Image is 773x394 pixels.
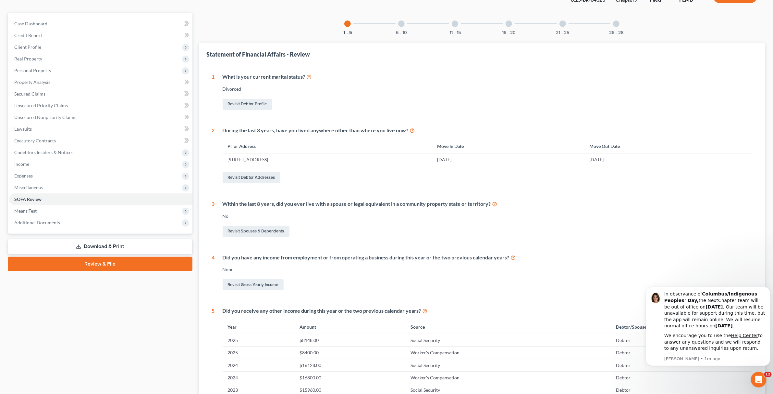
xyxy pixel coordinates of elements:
[14,138,56,143] span: Executory Contracts
[405,334,611,347] td: Social Security
[14,91,45,97] span: Secured Claims
[294,372,405,384] td: $16800.00
[14,33,42,38] span: Credit Report
[502,31,516,35] button: 16 - 20
[223,127,753,134] div: During the last 3 years, have you lived anywhere other than where you live now?
[223,334,294,347] td: 2025
[14,208,37,214] span: Means Test
[223,172,280,183] a: Revisit Debtor Addresses
[223,153,432,166] td: [STREET_ADDRESS]
[611,320,752,334] th: Debtor/Spouse
[9,88,192,100] a: Secured Claims
[432,139,584,153] th: Move In Date
[584,139,752,153] th: Move Out Date
[449,31,461,35] button: 11 - 15
[223,213,753,219] div: No
[14,173,33,178] span: Expenses
[643,278,773,391] iframe: Intercom notifications message
[611,359,752,371] td: Debtor
[405,359,611,371] td: Social Security
[223,200,753,208] div: Within the last 8 years, did you ever live with a spouse or legal equivalent in a community prope...
[14,79,50,85] span: Property Analysis
[223,307,753,315] div: Did you receive any other income during this year or the two previous calendar years?
[405,347,611,359] td: Worker's Compensation
[751,372,767,387] iframe: Intercom live chat
[611,334,752,347] td: Debtor
[396,31,407,35] button: 6 - 10
[294,334,405,347] td: $8148.00
[9,76,192,88] a: Property Analysis
[212,254,215,292] div: 4
[764,372,772,377] span: 12
[14,56,42,61] span: Real Property
[8,239,192,254] a: Download & Print
[8,257,192,271] a: Review & File
[14,114,76,120] span: Unsecured Nonpriority Claims
[432,153,584,166] td: [DATE]
[14,68,51,73] span: Personal Property
[405,372,611,384] td: Worker's Compensation
[223,372,294,384] td: 2024
[207,50,310,58] div: Statement of Financial Affairs - Review
[9,18,192,30] a: Case Dashboard
[9,112,192,123] a: Unsecured Nonpriority Claims
[14,161,29,167] span: Income
[223,86,753,92] div: Divorced
[223,266,753,273] div: None
[294,320,405,334] th: Amount
[556,31,569,35] button: 21 - 25
[223,99,272,110] a: Revisit Debtor Profile
[14,44,41,50] span: Client Profile
[223,226,289,237] a: Revisit Spouses & Dependents
[584,153,752,166] td: [DATE]
[294,347,405,359] td: $8400.00
[223,359,294,371] td: 2024
[223,254,753,261] div: Did you have any income from employment or from operating a business during this year or the two ...
[223,73,753,81] div: What is your current marital status?
[294,359,405,371] td: $16128.00
[9,30,192,41] a: Credit Report
[611,347,752,359] td: Debtor
[609,31,623,35] button: 26 - 28
[14,103,68,108] span: Unsecured Priority Claims
[405,320,611,334] th: Source
[9,100,192,112] a: Unsecured Priority Claims
[14,150,73,155] span: Codebtors Insiders & Notices
[14,185,43,190] span: Miscellaneous
[9,123,192,135] a: Lawsuits
[14,21,47,26] span: Case Dashboard
[9,193,192,205] a: SOFA Review
[343,31,352,35] button: 1 - 5
[223,320,294,334] th: Year
[9,135,192,147] a: Executory Contracts
[14,220,60,225] span: Additional Documents
[212,73,215,111] div: 1
[212,200,215,238] div: 3
[223,347,294,359] td: 2025
[223,279,284,290] a: Revisit Gross Yearly Income
[212,127,215,185] div: 2
[14,126,32,132] span: Lawsuits
[14,196,42,202] span: SOFA Review
[611,372,752,384] td: Debtor
[223,139,432,153] th: Prior Address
